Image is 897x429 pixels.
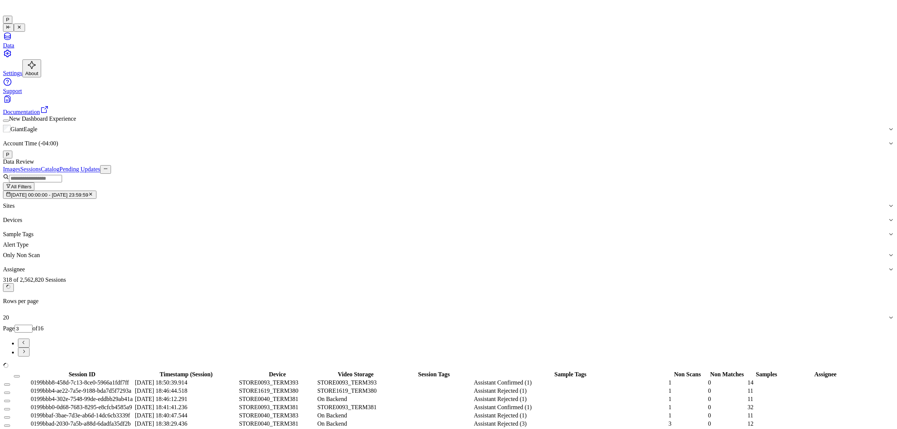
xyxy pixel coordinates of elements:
[239,404,315,411] div: STORE0093_TERM381
[239,388,315,394] div: STORE1619_TERM380
[3,182,34,191] button: All Filters
[239,412,315,419] div: STORE0040_TERM383
[747,388,753,394] span: 11
[6,152,9,157] span: P
[3,95,894,115] a: Documentation
[18,348,30,357] button: Go to next page
[20,166,41,173] a: Sessions
[668,371,707,378] th: Non Scans
[474,420,527,427] span: Assistant Rejected (3)
[747,420,753,427] span: 12
[668,388,671,394] span: 1
[135,371,238,378] th: Timestamp (Session)
[135,379,187,386] span: [DATE] 18:50:39.914
[3,16,12,24] button: P
[4,383,10,386] button: Select row
[33,325,43,331] span: of 16
[239,379,315,386] div: STORE0093_TERM393
[31,412,130,419] span: 0199bbaf-3bae-7d3e-ab6d-14dc6cb3339f
[3,339,894,357] nav: pagination
[4,416,10,419] button: Select row
[135,420,187,427] span: [DATE] 18:38:29.436
[708,404,711,410] span: 0
[317,420,394,427] div: On Backend
[787,371,864,378] th: Assignee
[668,420,671,427] span: 3
[708,379,711,386] span: 0
[3,298,894,305] p: Rows per page
[3,325,15,331] span: Page
[474,396,527,402] span: Assistant Rejected (1)
[135,412,187,419] span: [DATE] 18:40:47.544
[474,379,532,386] span: Assistant Confirmed (1)
[317,396,394,402] div: On Backend
[135,388,187,394] span: [DATE] 18:46:44.518
[668,412,671,419] span: 1
[747,404,753,410] span: 32
[238,371,316,378] th: Device
[14,24,25,32] button: Toggle Navigation
[135,404,187,410] span: [DATE] 18:41:41.236
[747,371,786,378] th: Samples
[3,32,894,49] a: Data
[31,379,129,386] span: 0199bbb8-458d-7c13-8ce0-5966a1fdf7ff
[474,412,527,419] span: Assistant Rejected (1)
[11,192,88,198] span: [DATE] 00:00:00 - [DATE] 23:59:59
[41,166,59,173] a: Catalog
[3,24,14,32] button: Toggle Navigation
[708,396,711,402] span: 0
[708,420,711,427] span: 0
[317,412,394,419] div: On Backend
[14,375,20,377] button: Select all
[668,396,671,402] span: 1
[3,158,894,165] div: Data Review
[747,379,753,386] span: 14
[22,59,41,77] button: About
[3,49,894,76] a: Settings
[31,396,133,402] span: 0199bbb4-302e-7548-99de-eddbb29ab41a
[747,396,753,402] span: 11
[708,371,746,378] th: Non Matches
[395,371,472,378] th: Session Tags
[317,371,394,378] th: Video Storage
[30,371,134,378] th: Session ID
[239,396,315,402] div: STORE0040_TERM381
[3,115,894,122] div: New Dashboard Experience
[31,420,130,427] span: 0199bbad-2030-7a5b-a88d-6dadfa35df2b
[31,388,131,394] span: 0199bbb4-ae22-7a5e-9188-bda7d5f7293a
[668,404,671,410] span: 1
[4,408,10,410] button: Select row
[31,404,132,410] span: 0199bbb0-0d68-7683-8295-e8cfcb4585a9
[18,339,30,348] button: Go to previous page
[747,412,753,419] span: 11
[4,425,10,427] button: Select row
[59,166,100,173] a: Pending Updates
[239,420,315,427] div: STORE0040_TERM381
[3,166,20,173] a: Images
[3,77,894,94] a: Support
[317,379,394,386] div: STORE0093_TERM393
[474,388,527,394] span: Assistant Rejected (1)
[3,191,96,199] button: [DATE] 00:00:00 - [DATE] 23:59:59
[135,396,187,402] span: [DATE] 18:46:12.291
[3,241,28,248] label: Alert Type
[708,412,711,419] span: 0
[317,388,394,394] div: STORE1619_TERM380
[4,400,10,402] button: Select row
[474,371,668,378] th: Sample Tags
[3,277,66,283] span: 318 of 2,562,820 Sessions
[3,151,12,158] button: P
[6,17,9,22] span: P
[708,388,711,394] span: 0
[4,392,10,394] button: Select row
[668,379,671,386] span: 1
[474,404,532,410] span: Assistant Confirmed (1)
[317,404,394,411] div: STORE0093_TERM381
